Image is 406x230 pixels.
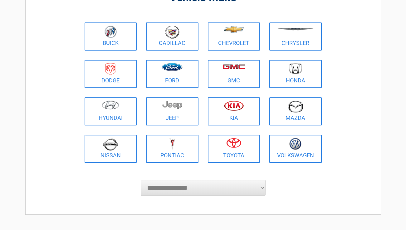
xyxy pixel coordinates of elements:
a: Kia [208,97,260,125]
a: Chrysler [269,22,322,51]
img: mazda [288,100,303,113]
img: pontiac [169,138,175,150]
a: Jeep [146,97,198,125]
img: chrysler [276,28,315,31]
img: honda [289,63,302,74]
img: kia [224,100,244,111]
a: Dodge [85,60,137,88]
a: Ford [146,60,198,88]
a: Volkswagen [269,135,322,163]
a: Hyundai [85,97,137,125]
img: ford [162,63,183,71]
a: Honda [269,60,322,88]
a: Buick [85,22,137,51]
img: volkswagen [289,138,301,150]
a: Mazda [269,97,322,125]
img: nissan [103,138,118,151]
a: Pontiac [146,135,198,163]
a: Toyota [208,135,260,163]
img: hyundai [102,100,119,110]
img: cadillac [165,26,179,39]
img: dodge [105,63,116,75]
img: jeep [162,100,182,109]
img: buick [105,26,117,38]
img: chevrolet [223,26,244,33]
a: Chevrolet [208,22,260,51]
a: Cadillac [146,22,198,51]
a: Nissan [85,135,137,163]
a: GMC [208,60,260,88]
img: toyota [226,138,241,148]
img: gmc [223,64,245,69]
